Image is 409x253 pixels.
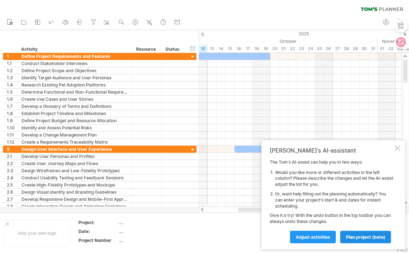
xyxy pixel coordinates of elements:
div: 1.6 [7,96,18,103]
div: 2.8 [7,203,18,210]
div: Create Interaction Design and Animation Guidelines [21,203,129,210]
div: 1.12 [7,139,18,145]
div: Create Use Cases and User Stories [21,96,129,103]
div: Date: [78,228,118,234]
a: plan project (beta) [340,231,391,243]
div: Define Project Budget and Resource Allocation [21,117,129,124]
div: 1.11 [7,132,18,138]
div: 2.7 [7,196,18,203]
div: Saturday, 18 October 2025 [252,45,261,53]
div: Develop Responsive Design and Mobile-First Approach [21,196,129,203]
div: Identify and Assess Potential Risks [21,124,129,131]
div: 2.4 [7,174,18,181]
div: Establish Project Timeline and Milestones [21,110,129,117]
div: Tuesday, 14 October 2025 [217,45,226,53]
div: Tuesday, 21 October 2025 [279,45,288,53]
div: Friday, 24 October 2025 [306,45,315,53]
div: Design User Interface and User Experience [21,146,129,153]
div: Status [165,46,181,53]
div: Conduct Usability Testing and Feedback Sessions [21,174,129,181]
div: .... [119,237,179,243]
div: Monday, 3 November 2025 [396,45,405,53]
div: 1.10 [7,124,18,131]
li: Would you like more or different activities in the left column? Please describe the changes and l... [275,170,393,188]
div: .... [119,219,179,225]
div: The Tom's AI-assist can help you in two ways: Give it a try! With the undo button in the top tool... [270,159,393,243]
div: 2.6 [7,189,18,195]
div: Create a Requirements Traceability Matrix [21,139,129,145]
div: 2.1 [7,153,18,160]
div: 1.2 [7,67,18,74]
div: [PERSON_NAME]'s AI-assistant [270,147,393,154]
div: 1.5 [7,89,18,95]
div: Research Existing Pet Adoption Platforms [21,81,129,88]
div: Sunday, 2 November 2025 [387,45,396,53]
div: Develop a Glossary of Terms and Definitions [21,103,129,110]
div: Determine Functional and Non-Functional Requirements [21,89,129,95]
div: Monday, 27 October 2025 [333,45,342,53]
div: Develop User Personas and Profiles [21,153,129,160]
div: Design Wireframes and Low-Fidelity Prototypes [21,167,129,174]
div: 2 [7,146,18,153]
div: Sunday, 12 October 2025 [199,45,208,53]
div: Project Number [78,237,118,243]
div: 1.7 [7,103,18,110]
div: Thursday, 16 October 2025 [235,45,244,53]
div: Tuesday, 28 October 2025 [342,45,351,53]
a: Adjust activities [290,231,336,243]
div: Project: [78,219,118,225]
div: Identify Target Audience and User Personas [21,74,129,81]
div: Create User Journey Maps and Flows [21,160,129,167]
div: 1 [7,53,18,60]
div: .... [119,228,179,234]
div: Sunday, 19 October 2025 [261,45,270,53]
div: 2.5 [7,182,18,188]
div: 1.4 [7,81,18,88]
div: Monday, 20 October 2025 [270,45,279,53]
div: Monday, 13 October 2025 [208,45,217,53]
div: 1.1 [7,60,18,67]
div: 2.2 [7,160,18,167]
div: 1.9 [7,117,18,124]
div: October 2025 [100,38,378,45]
div: Define Project Requirements and Features [21,53,129,60]
div: Thursday, 30 October 2025 [360,45,369,53]
div: Friday, 17 October 2025 [244,45,252,53]
div: Conduct Stakeholder Interviews [21,60,129,67]
div: Create High-Fidelity Prototypes and Mockups [21,182,129,188]
div: Friday, 31 October 2025 [369,45,378,53]
div: Wednesday, 22 October 2025 [288,45,297,53]
div: Define Project Scope and Objectives [21,67,129,74]
div: Develop a Change Management Plan [21,132,129,138]
div: Activity [21,46,129,53]
div: Saturday, 1 November 2025 [378,45,387,53]
div: 1.3 [7,74,18,81]
div: Saturday, 25 October 2025 [315,45,324,53]
div: Wednesday, 15 October 2025 [226,45,235,53]
div: Resource [136,46,158,53]
div: 1.8 [7,110,18,117]
div: Add your own logo [4,220,71,247]
li: Or, want help filling out the planning automatically? You can enter your project's start & end da... [275,191,393,209]
div: 2.3 [7,167,18,174]
div: v 422 [396,247,408,253]
div: Sunday, 26 October 2025 [324,45,333,53]
div: Thursday, 23 October 2025 [297,45,306,53]
span: plan project (beta) [346,234,385,240]
div: Design Visual Identity and Branding Guidelines [21,189,129,195]
div: Wednesday, 29 October 2025 [351,45,360,53]
span: Adjust activities [296,234,330,240]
